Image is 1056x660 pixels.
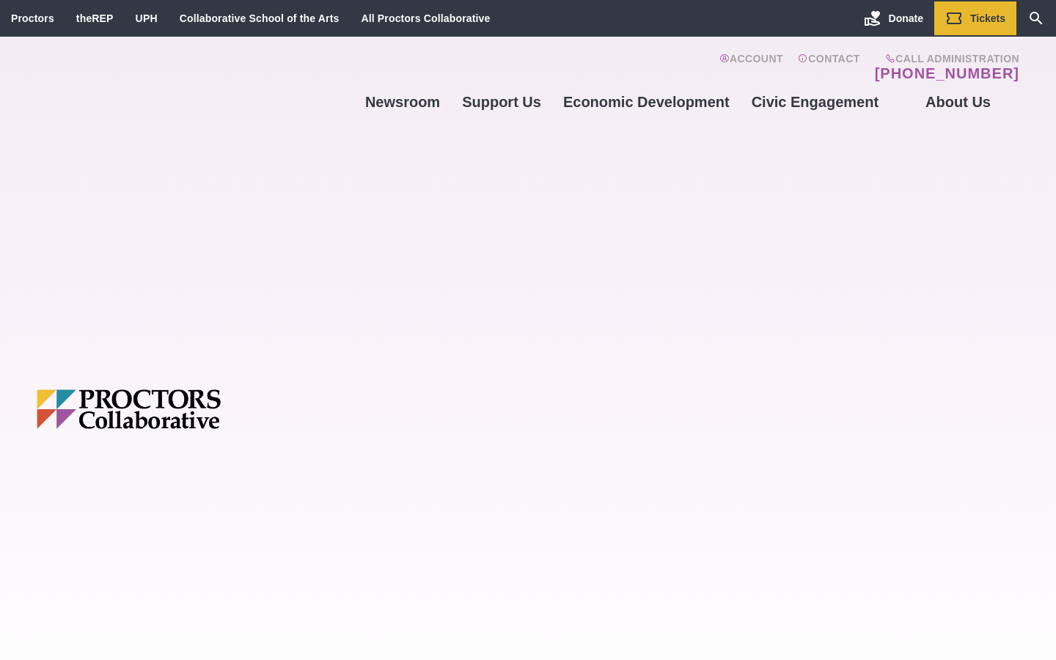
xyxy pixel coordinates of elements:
a: Support Us [451,82,552,122]
a: Collaborative School of the Arts [180,12,340,24]
span: Tickets [970,12,1005,24]
a: Search [1016,1,1056,35]
a: Proctors [11,12,54,24]
a: Contact [798,53,860,82]
a: theREP [76,12,114,24]
a: Newsroom [354,82,451,122]
a: Donate [853,1,934,35]
a: Civic Engagement [741,82,890,122]
a: Tickets [934,1,1016,35]
span: Donate [889,12,923,24]
a: Account [719,53,783,82]
span: Call Administration [870,53,1019,65]
a: Economic Development [552,82,741,122]
a: About Us [890,82,1027,122]
a: All Proctors Collaborative [361,12,490,24]
a: UPH [136,12,158,24]
a: [PHONE_NUMBER] [875,65,1019,82]
img: Proctors logo [37,389,334,429]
